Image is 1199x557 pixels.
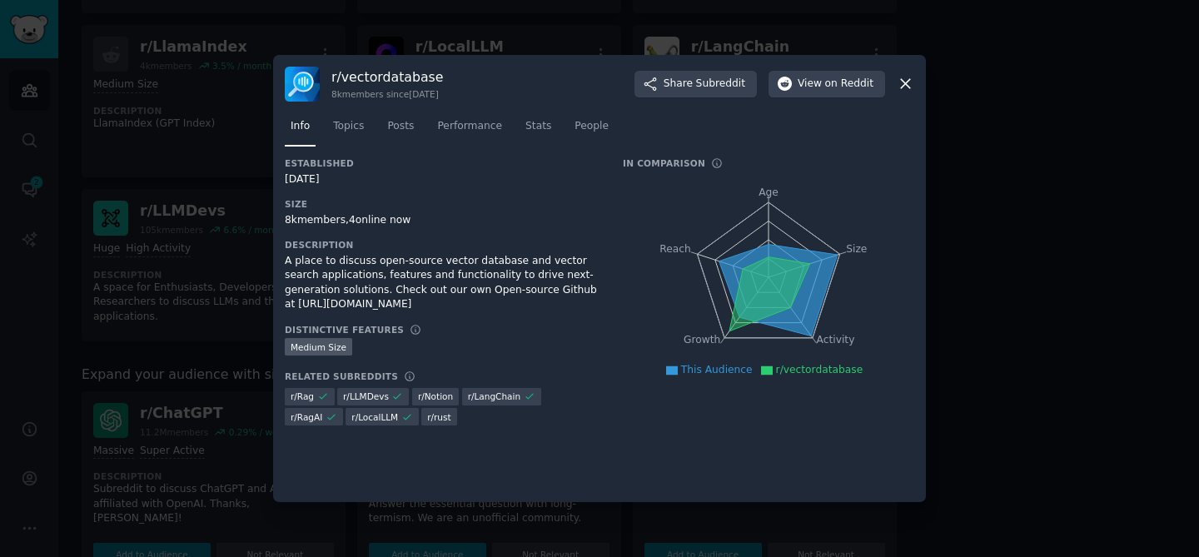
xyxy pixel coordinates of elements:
[817,334,855,346] tspan: Activity
[285,254,599,312] div: A place to discuss open-source vector database and vector search applications, features and funct...
[381,113,420,147] a: Posts
[846,242,867,254] tspan: Size
[418,390,453,402] span: r/ Notion
[291,119,310,134] span: Info
[634,71,757,97] button: ShareSubreddit
[696,77,745,92] span: Subreddit
[285,113,316,147] a: Info
[664,77,745,92] span: Share
[427,411,450,423] span: r/ rust
[343,390,389,402] span: r/ LLMDevs
[285,324,404,336] h3: Distinctive Features
[684,334,720,346] tspan: Growth
[285,338,352,356] div: Medium Size
[520,113,557,147] a: Stats
[659,242,691,254] tspan: Reach
[285,157,599,169] h3: Established
[285,172,599,187] div: [DATE]
[285,213,599,228] div: 8k members, 4 online now
[285,239,599,251] h3: Description
[291,390,314,402] span: r/ Rag
[333,119,364,134] span: Topics
[351,411,398,423] span: r/ LocalLLM
[769,71,885,97] button: Viewon Reddit
[285,371,398,382] h3: Related Subreddits
[759,186,779,198] tspan: Age
[327,113,370,147] a: Topics
[525,119,551,134] span: Stats
[623,157,705,169] h3: In Comparison
[331,88,444,100] div: 8k members since [DATE]
[285,67,320,102] img: vectordatabase
[291,411,322,423] span: r/ RagAI
[387,119,414,134] span: Posts
[575,119,609,134] span: People
[437,119,502,134] span: Performance
[569,113,614,147] a: People
[681,364,753,375] span: This Audience
[468,390,520,402] span: r/ LangChain
[431,113,508,147] a: Performance
[776,364,863,375] span: r/vectordatabase
[285,198,599,210] h3: Size
[825,77,873,92] span: on Reddit
[798,77,873,92] span: View
[331,68,444,86] h3: r/ vectordatabase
